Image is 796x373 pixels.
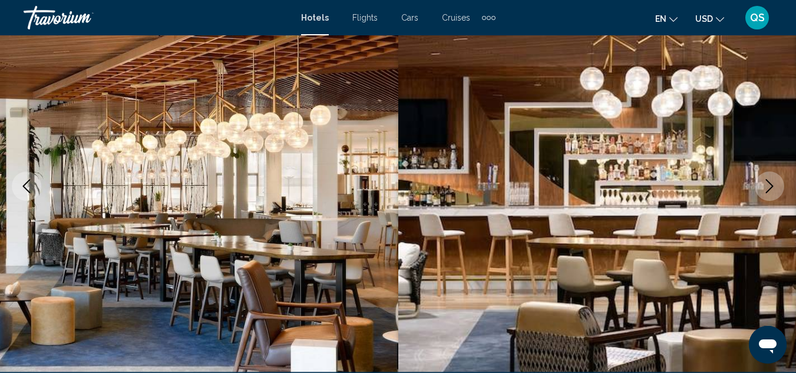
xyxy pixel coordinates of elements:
span: USD [695,14,713,24]
a: Travorium [24,6,289,29]
a: Cruises [442,13,470,22]
button: Previous image [12,171,41,201]
button: Change language [655,10,678,27]
span: QS [750,12,765,24]
a: Flights [352,13,378,22]
span: en [655,14,666,24]
button: Change currency [695,10,724,27]
button: Next image [755,171,784,201]
a: Cars [401,13,418,22]
iframe: Button to launch messaging window [749,326,787,364]
a: Hotels [301,13,329,22]
button: User Menu [742,5,772,30]
button: Extra navigation items [482,8,496,27]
